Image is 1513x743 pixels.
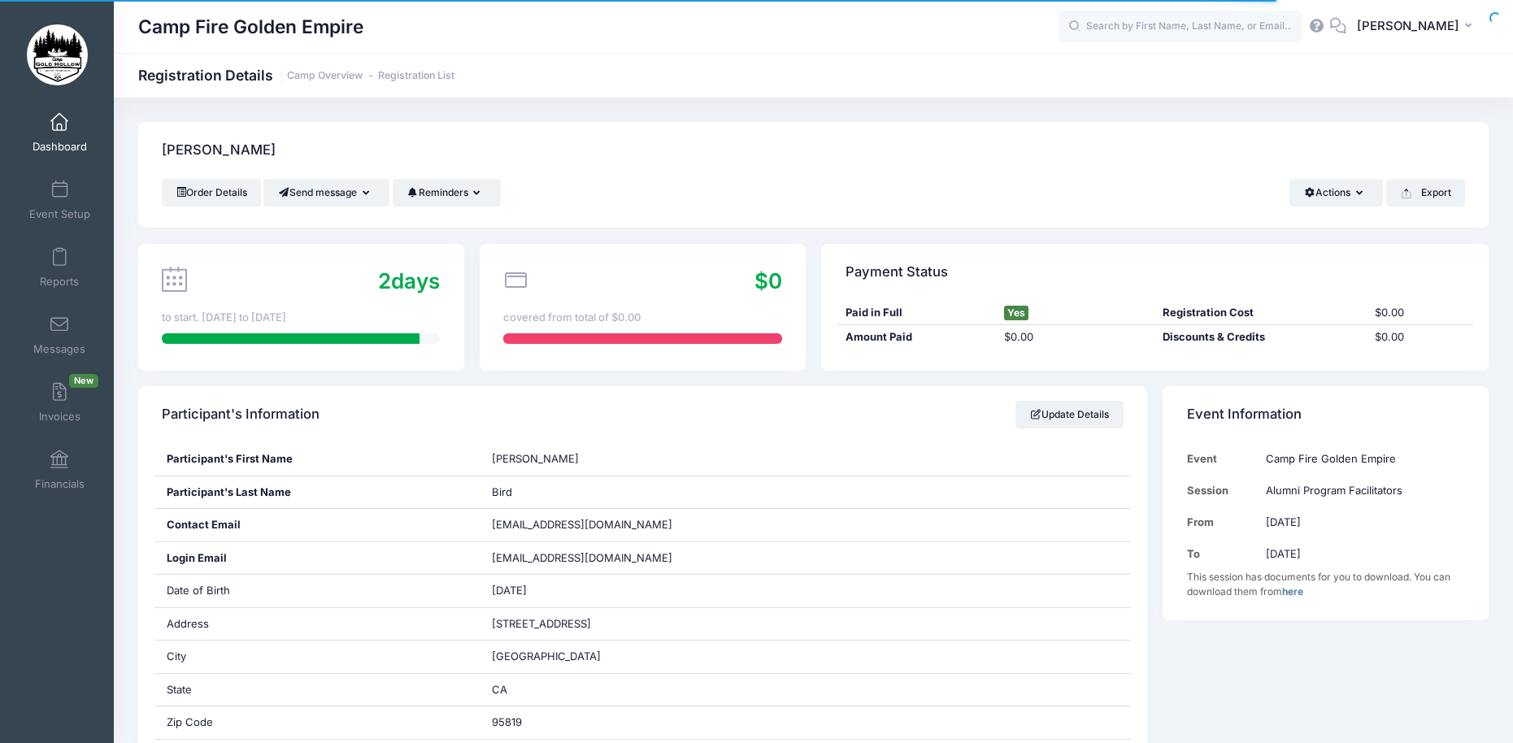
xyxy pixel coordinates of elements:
button: Export [1386,179,1465,206]
div: Amount Paid [837,329,996,345]
button: [PERSON_NAME] [1346,8,1489,46]
input: Search by First Name, Last Name, or Email... [1059,11,1302,43]
div: Paid in Full [837,305,996,321]
div: Registration Cost [1155,305,1367,321]
div: $0.00 [996,329,1154,345]
td: Camp Fire Golden Empire [1258,443,1465,475]
span: Messages [33,342,85,356]
div: Discounts & Credits [1155,329,1367,345]
span: New [69,374,98,388]
a: Order Details [162,179,261,206]
div: $0.00 [1367,305,1472,321]
a: Registration List [378,70,454,82]
a: here [1282,585,1303,597]
span: Dashboard [33,140,87,154]
h1: Registration Details [138,67,454,84]
span: 2 [378,268,391,293]
span: CA [492,683,507,696]
div: Login Email [154,542,480,575]
a: Dashboard [21,104,98,161]
span: $0 [754,268,782,293]
td: [DATE] [1258,506,1465,538]
td: Event [1187,443,1258,475]
a: Event Setup [21,172,98,228]
span: Financials [35,477,85,491]
a: Update Details [1015,401,1124,428]
a: Financials [21,441,98,498]
div: City [154,641,480,673]
span: [DATE] [492,584,527,597]
button: Reminders [393,179,501,206]
button: Send message [263,179,389,206]
div: Participant's First Name [154,443,480,476]
span: 95819 [492,715,522,728]
td: Alumni Program Facilitators [1258,475,1465,506]
span: Event Setup [29,207,90,221]
h4: [PERSON_NAME] [162,128,276,174]
div: Zip Code [154,706,480,739]
div: Participant's Last Name [154,476,480,509]
td: Session [1187,475,1258,506]
span: Yes [1004,306,1028,320]
div: covered from total of $0.00 [503,310,781,326]
span: Bird [492,485,512,498]
img: Camp Fire Golden Empire [27,24,88,85]
span: Invoices [39,410,80,424]
a: Camp Overview [287,70,363,82]
div: This session has documents for you to download. You can download them from [1187,570,1465,599]
div: Contact Email [154,509,480,541]
div: days [378,265,440,297]
a: Messages [21,306,98,363]
h4: Participant's Information [162,392,320,438]
a: InvoicesNew [21,374,98,431]
div: to start. [DATE] to [DATE] [162,310,440,326]
h1: Camp Fire Golden Empire [138,8,363,46]
span: [STREET_ADDRESS] [492,617,591,630]
a: Reports [21,239,98,296]
h4: Event Information [1187,392,1302,438]
td: From [1187,506,1258,538]
h4: Payment Status [846,249,948,295]
span: Reports [40,275,79,289]
div: Address [154,608,480,641]
div: Date of Birth [154,575,480,607]
span: [GEOGRAPHIC_DATA] [492,650,601,663]
button: Actions [1289,179,1383,206]
td: To [1187,538,1258,570]
td: [DATE] [1258,538,1465,570]
span: [EMAIL_ADDRESS][DOMAIN_NAME] [492,518,672,531]
span: [PERSON_NAME] [1357,17,1459,35]
div: State [154,674,480,706]
span: [PERSON_NAME] [492,452,579,465]
span: [EMAIL_ADDRESS][DOMAIN_NAME] [492,550,695,567]
div: $0.00 [1367,329,1472,345]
